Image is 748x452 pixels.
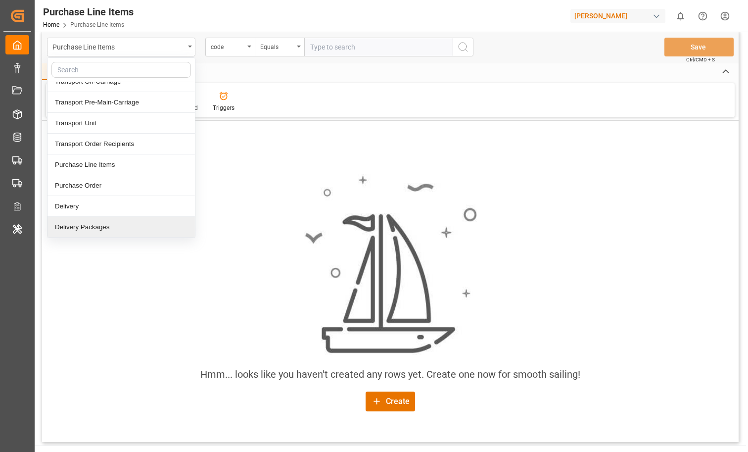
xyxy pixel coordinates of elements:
[47,175,195,196] div: Purchase Order
[686,56,715,63] span: Ctrl/CMD + S
[692,5,714,27] button: Help Center
[570,6,669,25] button: [PERSON_NAME]
[372,396,410,407] div: Create
[51,62,191,78] input: Search
[211,40,244,51] div: code
[664,38,734,56] button: Save
[47,196,195,217] div: Delivery
[47,134,195,154] div: Transport Order Recipients
[42,63,76,80] div: Home
[260,40,294,51] div: Equals
[213,103,234,112] div: Triggers
[304,38,453,56] input: Type to search
[47,38,195,56] button: close menu
[47,217,195,238] div: Delivery Packages
[366,392,415,411] button: Create
[255,38,304,56] button: open menu
[453,38,473,56] button: search button
[43,21,59,28] a: Home
[47,113,195,134] div: Transport Unit
[205,38,255,56] button: open menu
[304,174,477,355] img: smooth_sailing.jpeg
[669,5,692,27] button: show 0 new notifications
[47,154,195,175] div: Purchase Line Items
[200,367,580,382] div: Hmm... looks like you haven't created any rows yet. Create one now for smooth sailing!
[570,9,665,23] div: [PERSON_NAME]
[47,92,195,113] div: Transport Pre-Main-Carriage
[43,4,134,19] div: Purchase Line Items
[52,40,185,52] div: Purchase Line Items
